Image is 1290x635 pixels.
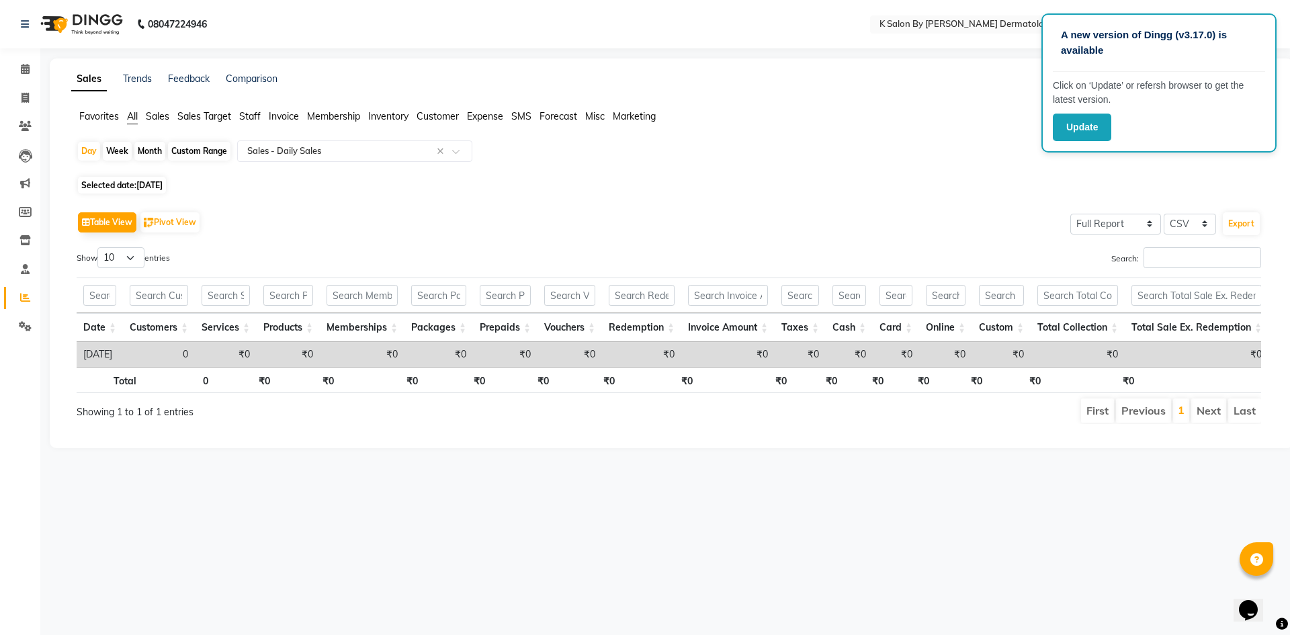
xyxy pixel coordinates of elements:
th: ₹0 [277,367,341,393]
th: Custom: activate to sort column ascending [972,313,1031,342]
td: ₹0 [320,342,404,367]
td: ₹0 [826,342,873,367]
td: ₹0 [473,342,537,367]
span: Sales Target [177,110,231,122]
input: Search Packages [411,285,466,306]
th: Customers: activate to sort column ascending [123,313,195,342]
th: ₹0 [425,367,492,393]
th: Redemption: activate to sort column ascending [602,313,681,342]
input: Search Invoice Amount [688,285,768,306]
a: Sales [71,67,107,91]
th: ₹0 [556,367,621,393]
th: 0 [143,367,215,393]
td: ₹0 [195,342,257,367]
button: Update [1053,114,1111,141]
td: ₹0 [1031,342,1125,367]
input: Search Date [83,285,116,306]
th: Date: activate to sort column ascending [77,313,123,342]
input: Search Prepaids [480,285,531,306]
td: ₹0 [1125,342,1268,367]
th: Total [77,367,143,393]
th: ₹0 [621,367,700,393]
td: ₹0 [404,342,473,367]
th: ₹0 [699,367,793,393]
th: Packages: activate to sort column ascending [404,313,473,342]
th: ₹0 [793,367,843,393]
input: Search Total Sale Ex. Redemption [1131,285,1262,306]
th: ₹0 [989,367,1047,393]
th: Total Sale Ex. Redemption: activate to sort column ascending [1125,313,1268,342]
th: Products: activate to sort column ascending [257,313,320,342]
td: ₹0 [681,342,775,367]
td: ₹0 [257,342,320,367]
input: Search Cash [832,285,866,306]
th: Vouchers: activate to sort column ascending [537,313,602,342]
th: ₹0 [936,367,989,393]
td: ₹0 [919,342,972,367]
th: Card: activate to sort column ascending [873,313,919,342]
div: Custom Range [168,142,230,161]
span: All [127,110,138,122]
span: Favorites [79,110,119,122]
p: Click on ‘Update’ or refersh browser to get the latest version. [1053,79,1265,107]
span: Clear all [437,144,448,159]
span: Staff [239,110,261,122]
div: Showing 1 to 1 of 1 entries [77,397,558,419]
div: Week [103,142,132,161]
input: Search Online [926,285,965,306]
th: Total Collection: activate to sort column ascending [1031,313,1125,342]
th: ₹0 [890,367,936,393]
th: ₹0 [341,367,425,393]
a: Trends [123,73,152,85]
div: Day [78,142,100,161]
th: Prepaids: activate to sort column ascending [473,313,537,342]
input: Search Products [263,285,313,306]
input: Search Vouchers [544,285,595,306]
th: Memberships: activate to sort column ascending [320,313,404,342]
input: Search Card [879,285,912,306]
td: [DATE] [77,342,123,367]
td: ₹0 [972,342,1031,367]
a: 1 [1178,403,1185,417]
th: ₹0 [215,367,277,393]
input: Search Customers [130,285,188,306]
span: SMS [511,110,531,122]
b: 08047224946 [148,5,207,43]
th: ₹0 [1141,367,1282,393]
img: logo [34,5,126,43]
span: Customer [417,110,459,122]
span: Forecast [540,110,577,122]
input: Search Redemption [609,285,675,306]
p: A new version of Dingg (v3.17.0) is available [1061,28,1257,58]
th: ₹0 [492,367,556,393]
label: Show entries [77,247,170,268]
span: [DATE] [136,180,163,190]
span: Misc [585,110,605,122]
th: ₹0 [1047,367,1141,393]
span: Selected date: [78,177,166,194]
span: Marketing [613,110,656,122]
td: 0 [123,342,195,367]
span: Membership [307,110,360,122]
th: Cash: activate to sort column ascending [826,313,873,342]
span: Sales [146,110,169,122]
input: Search: [1144,247,1261,268]
button: Pivot View [140,212,200,232]
span: Inventory [368,110,408,122]
button: Export [1223,212,1260,235]
iframe: chat widget [1234,581,1277,622]
th: Taxes: activate to sort column ascending [775,313,826,342]
input: Search Total Collection [1037,285,1118,306]
label: Search: [1111,247,1261,268]
img: pivot.png [144,218,154,228]
td: ₹0 [775,342,826,367]
input: Search Custom [979,285,1024,306]
a: Comparison [226,73,277,85]
span: Expense [467,110,503,122]
input: Search Taxes [781,285,819,306]
th: Services: activate to sort column ascending [195,313,257,342]
td: ₹0 [537,342,602,367]
select: Showentries [97,247,144,268]
th: Online: activate to sort column ascending [919,313,972,342]
div: Month [134,142,165,161]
